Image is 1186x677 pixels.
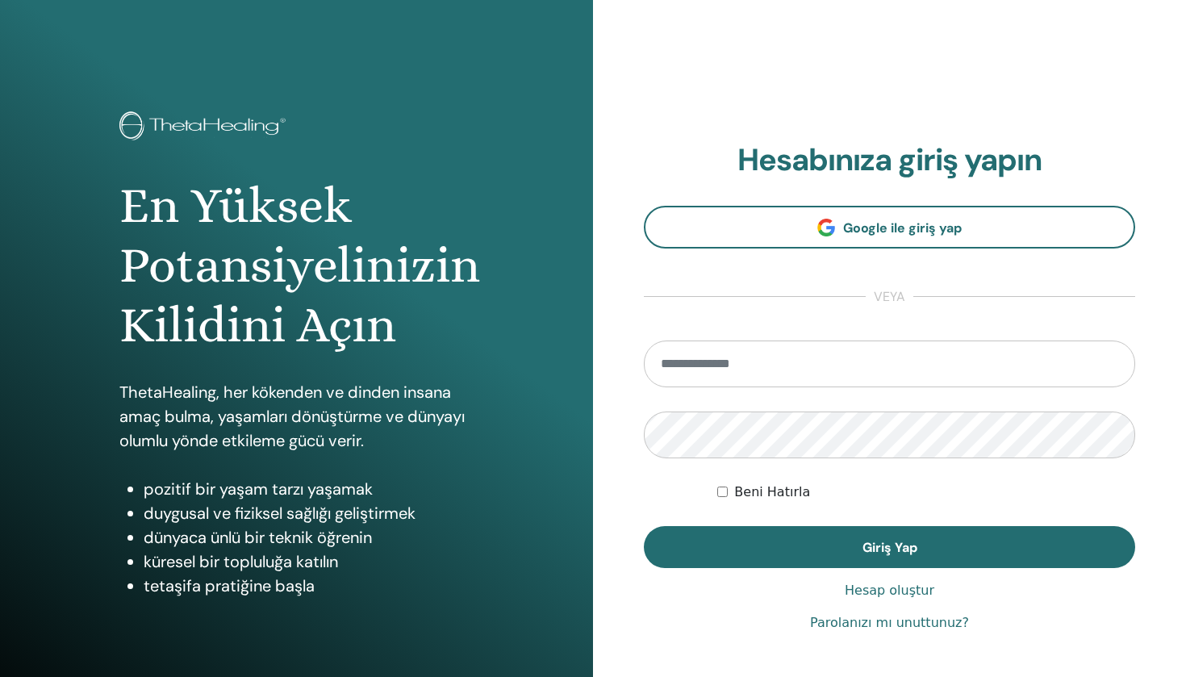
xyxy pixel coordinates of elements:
li: pozitif bir yaşam tarzı yaşamak [144,477,474,501]
a: Hesap oluştur [845,581,934,600]
label: Beni Hatırla [734,483,810,502]
span: Google ile giriş yap [843,219,962,236]
button: Giriş Yap [644,526,1135,568]
a: Google ile giriş yap [644,206,1135,249]
li: tetaşifa pratiğine başla [144,574,474,598]
li: küresel bir topluluğa katılın [144,550,474,574]
li: duygusal ve fiziksel sağlığı geliştirmek [144,501,474,525]
p: ThetaHealing, her kökenden ve dinden insana amaç bulma, yaşamları dönüştürme ve dünyayı olumlu yö... [119,380,474,453]
span: veya [866,287,913,307]
span: Giriş Yap [862,539,917,556]
div: Keep me authenticated indefinitely or until I manually logout [717,483,1135,502]
h1: En Yüksek Potansiyelinizin Kilidini Açın [119,176,474,356]
a: Parolanızı mı unuttunuz? [810,613,969,633]
li: dünyaca ünlü bir teknik öğrenin [144,525,474,550]
h2: Hesabınıza giriş yapın [644,142,1135,179]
